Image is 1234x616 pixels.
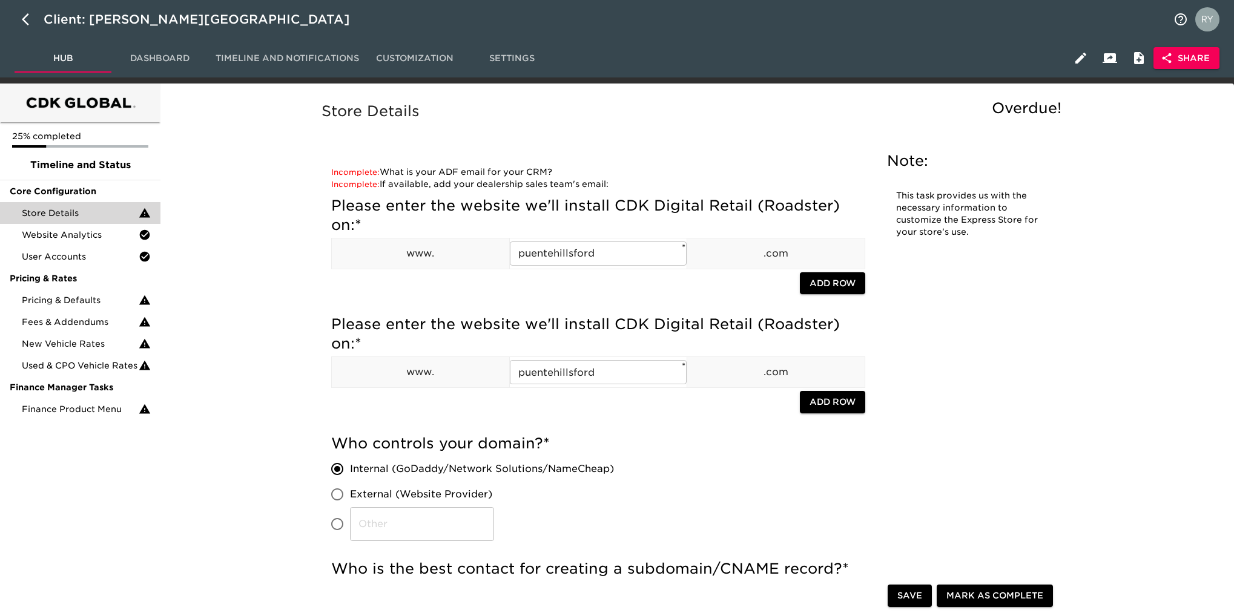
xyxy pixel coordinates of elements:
h5: Note: [887,151,1051,171]
span: Website Analytics [22,229,139,241]
p: .com [687,246,865,261]
span: Finance Manager Tasks [10,381,151,393]
span: Mark as Complete [946,588,1043,603]
button: Add Row [800,272,865,295]
h5: Please enter the website we'll install CDK Digital Retail (Roadster) on: [331,196,865,235]
span: Finance Product Menu [22,403,139,415]
span: Timeline and Notifications [216,51,359,66]
p: .com [687,365,865,379]
span: Hub [22,51,104,66]
p: www. [332,246,509,261]
input: Other [350,507,494,541]
span: Pricing & Defaults [22,294,139,306]
h5: Who is the best contact for creating a subdomain/CNAME record? [331,559,865,578]
span: Timeline and Status [10,158,151,172]
span: Core Configuration [10,185,151,197]
button: Save [888,585,932,607]
span: Dashboard [119,51,201,66]
a: What is your ADF email for your CRM? [331,167,552,177]
span: Customization [374,51,456,66]
img: Profile [1195,7,1219,31]
span: Incomplete: [331,168,380,177]
h5: Store Details [322,102,1067,121]
a: If available, add your dealership sales team's email: [331,179,609,189]
span: External (Website Provider) [350,487,492,502]
span: Used & CPO Vehicle Rates [22,359,139,372]
span: Add Row [810,276,856,291]
button: Mark as Complete [937,585,1053,607]
h5: Please enter the website we'll install CDK Digital Retail (Roadster) on: [331,315,865,353]
button: Add Row [800,391,865,413]
span: Internal (GoDaddy/Network Solutions/NameCheap) [350,462,614,476]
button: Client View [1095,44,1124,73]
span: Store Details [22,207,139,219]
h5: Who controls your domain? [331,434,865,453]
span: Share [1163,51,1210,66]
span: Incomplete: [331,180,380,189]
p: www. [332,365,509,379]
span: Overdue! [992,99,1061,117]
span: Settings [470,51,553,66]
button: Internal Notes and Comments [1124,44,1153,73]
button: Share [1153,47,1219,70]
span: Add Row [810,395,856,410]
div: Client: [PERSON_NAME][GEOGRAPHIC_DATA] [44,10,367,29]
button: notifications [1166,5,1195,34]
span: Fees & Addendums [22,316,139,328]
span: Pricing & Rates [10,272,151,284]
button: Edit Hub [1066,44,1095,73]
span: User Accounts [22,251,139,263]
span: New Vehicle Rates [22,338,139,350]
p: This task provides us with the necessary information to customize the Express Store for your stor... [896,190,1041,238]
span: Save [897,588,922,603]
p: 25% completed [12,130,148,142]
